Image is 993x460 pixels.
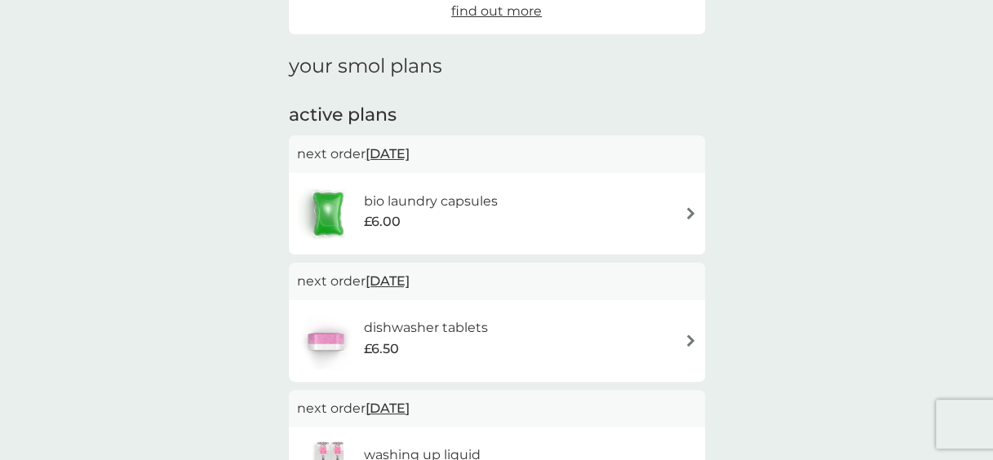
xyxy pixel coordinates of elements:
img: arrow right [685,207,697,219]
span: £6.00 [363,211,400,232]
h1: your smol plans [289,55,705,78]
p: next order [297,144,697,165]
h6: bio laundry capsules [363,191,497,212]
span: [DATE] [366,265,410,297]
img: arrow right [685,334,697,347]
h2: active plans [289,103,705,128]
a: find out more [451,1,542,22]
img: bio laundry capsules [297,185,359,242]
span: [DATE] [366,138,410,170]
span: [DATE] [366,392,410,424]
p: next order [297,398,697,419]
h6: dishwasher tablets [363,317,487,338]
span: find out more [451,3,542,19]
img: dishwasher tablets [297,312,354,369]
p: next order [297,271,697,292]
span: £6.50 [363,338,398,360]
